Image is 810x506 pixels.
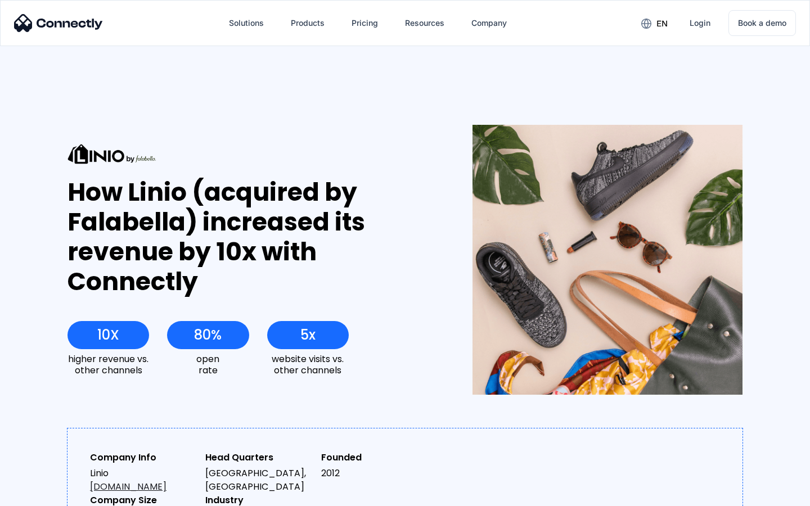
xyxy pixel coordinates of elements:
div: 10X [97,327,119,343]
a: Login [681,10,719,37]
a: Book a demo [728,10,796,36]
div: [GEOGRAPHIC_DATA], [GEOGRAPHIC_DATA] [205,467,312,494]
div: Founded [321,451,427,464]
div: Pricing [352,15,378,31]
div: Solutions [229,15,264,31]
div: Company [471,15,507,31]
a: [DOMAIN_NAME] [90,480,166,493]
div: Resources [405,15,444,31]
div: Products [291,15,325,31]
div: Linio [90,467,196,494]
div: Company Info [90,451,196,464]
aside: Language selected: English [11,486,67,502]
div: en [656,16,668,31]
a: Pricing [343,10,387,37]
div: Head Quarters [205,451,312,464]
img: Connectly Logo [14,14,103,32]
div: Login [690,15,710,31]
div: 80% [194,327,222,343]
div: higher revenue vs. other channels [67,354,149,375]
ul: Language list [22,486,67,502]
div: 5x [300,327,316,343]
div: 2012 [321,467,427,480]
div: website visits vs. other channels [267,354,349,375]
div: open rate [167,354,249,375]
div: How Linio (acquired by Falabella) increased its revenue by 10x with Connectly [67,178,431,296]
